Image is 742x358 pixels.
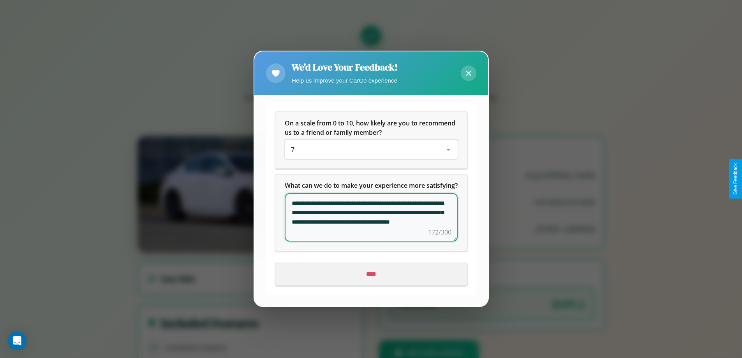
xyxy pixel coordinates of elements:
[292,75,398,86] p: Help us improve your CarGo experience
[8,332,26,350] div: Open Intercom Messenger
[285,119,457,137] span: On a scale from 0 to 10, how likely are you to recommend us to a friend or family member?
[275,113,467,169] div: On a scale from 0 to 10, how likely are you to recommend us to a friend or family member?
[428,228,451,237] div: 172/300
[285,141,458,159] div: On a scale from 0 to 10, how likely are you to recommend us to a friend or family member?
[733,163,738,195] div: Give Feedback
[292,61,398,74] h2: We'd Love Your Feedback!
[291,146,294,154] span: 7
[285,182,458,190] span: What can we do to make your experience more satisfying?
[285,119,458,138] h5: On a scale from 0 to 10, how likely are you to recommend us to a friend or family member?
